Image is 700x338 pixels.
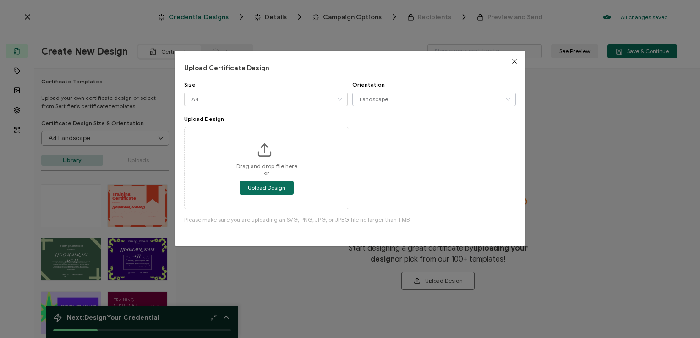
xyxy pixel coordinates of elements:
[248,185,285,191] span: Upload Design
[184,93,348,106] input: Select
[654,294,700,338] iframe: Chat Widget
[184,216,411,223] span: Please make sure you are uploading an SVG, PNG, JPG, or JPEG file no larger than 1 MB.
[184,65,516,72] h1: Upload Certificate Design
[175,51,525,246] div: dialog
[184,115,224,122] span: Upload Design
[240,181,294,195] button: Upload Design
[504,51,525,72] button: Close
[352,93,516,106] input: Select
[236,163,297,176] span: Drag and drop file here or
[184,81,196,88] span: Size
[352,81,385,88] span: Orientation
